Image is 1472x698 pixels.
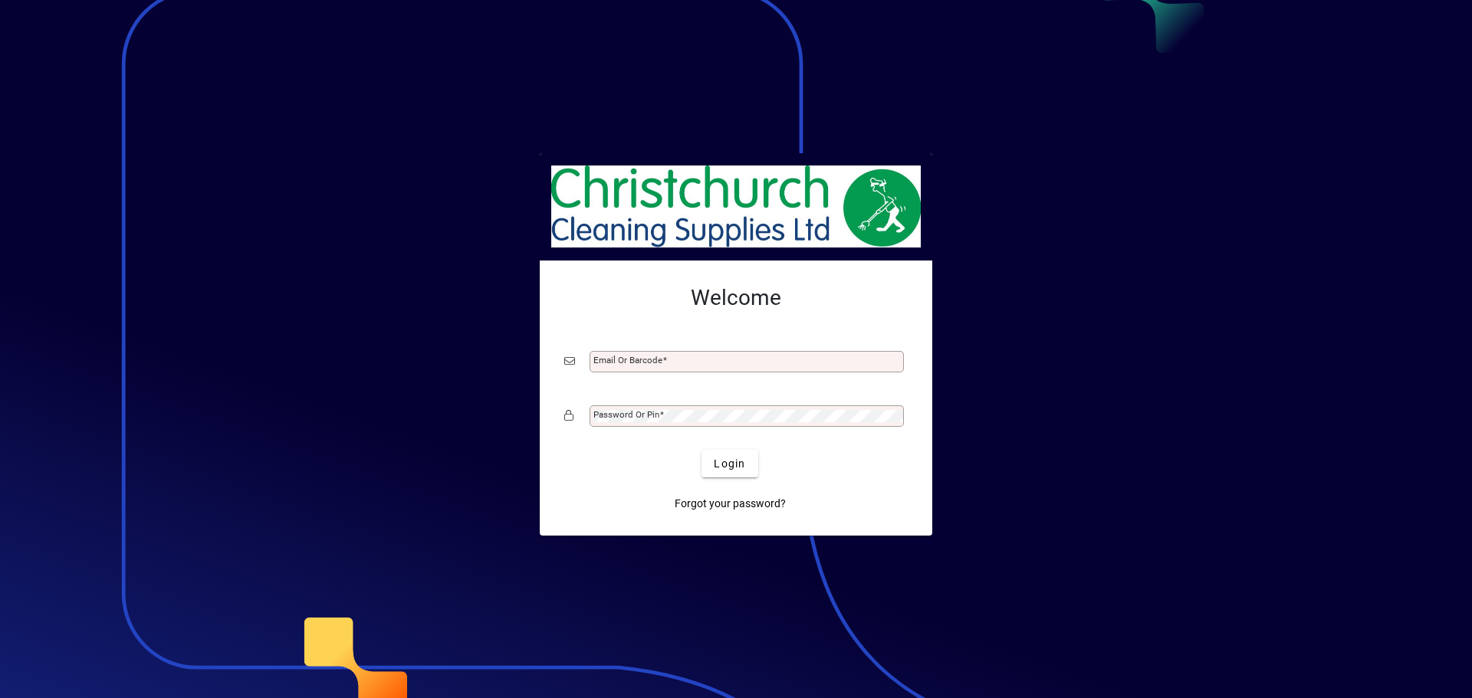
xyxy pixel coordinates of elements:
[675,496,786,512] span: Forgot your password?
[669,490,792,517] a: Forgot your password?
[593,355,662,365] mat-label: Email or Barcode
[701,450,757,477] button: Login
[593,409,659,420] mat-label: Password or Pin
[714,456,745,472] span: Login
[564,285,908,311] h2: Welcome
